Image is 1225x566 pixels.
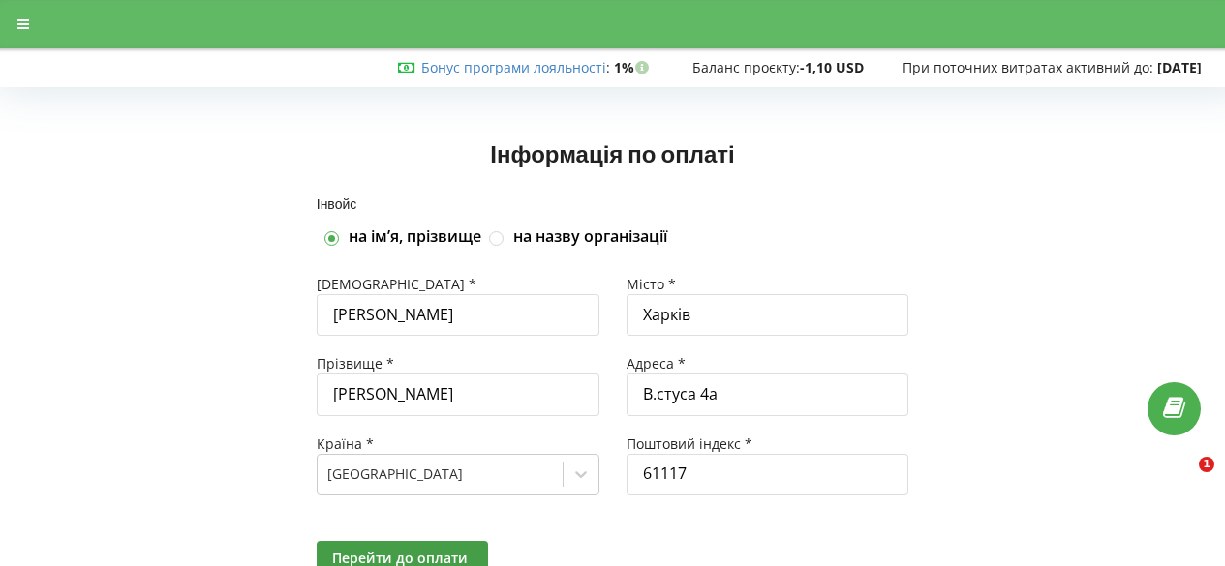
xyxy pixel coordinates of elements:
strong: [DATE] [1157,58,1202,76]
span: : [421,58,610,76]
strong: -1,10 USD [800,58,864,76]
span: [DEMOGRAPHIC_DATA] * [317,275,476,293]
strong: 1% [614,58,654,76]
iframe: Intercom live chat [1159,457,1206,503]
span: Поштовий індекс * [627,434,752,453]
a: Бонус програми лояльності [421,58,606,76]
label: на назву організації [513,226,667,248]
span: Країна * [317,434,374,453]
span: Прізвище * [317,354,394,372]
span: Місто * [627,275,676,293]
label: на імʼя, прізвище [349,226,481,248]
span: Інвойс [317,195,357,212]
span: Адреса * [627,354,686,372]
span: Баланс проєкту: [692,58,800,76]
span: 1 [1199,457,1214,472]
span: Інформація по оплаті [490,139,734,167]
span: При поточних витратах активний до: [903,58,1153,76]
